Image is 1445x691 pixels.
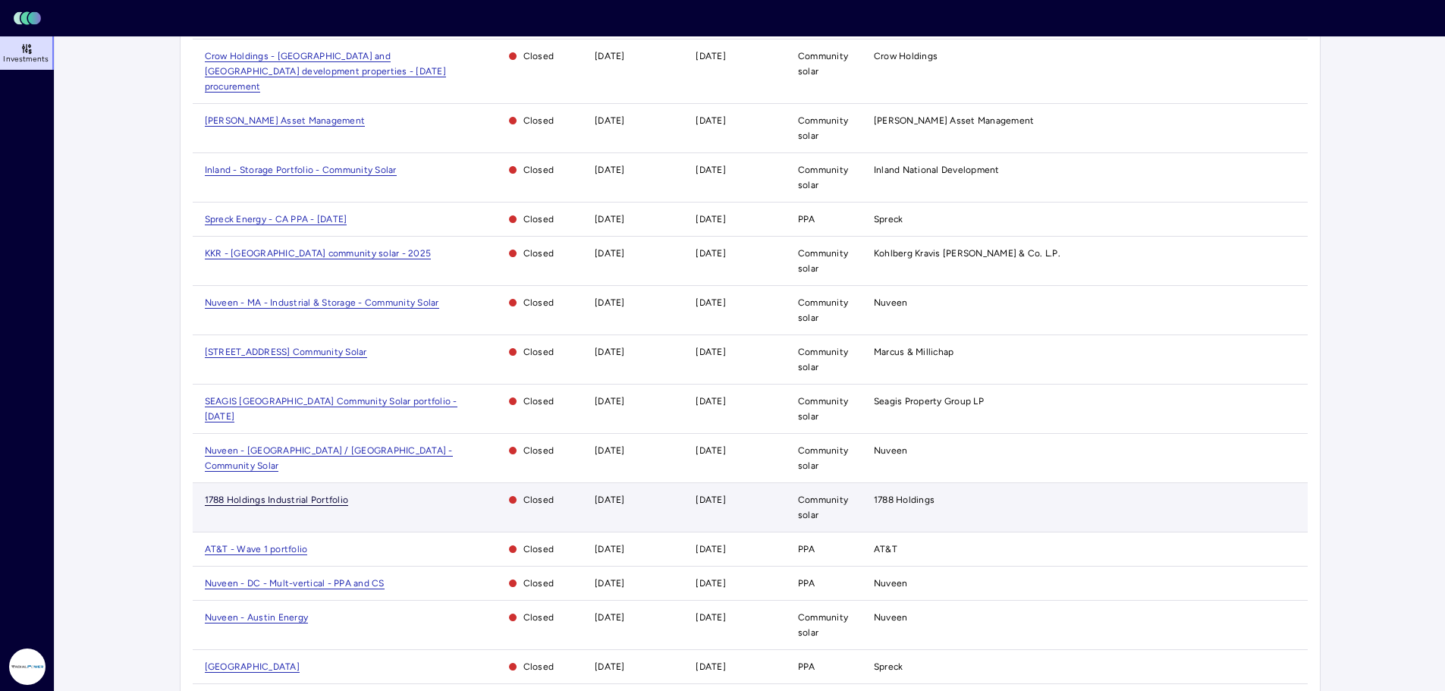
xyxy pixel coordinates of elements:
[862,286,1308,335] td: Nuveen
[786,650,862,684] td: PPA
[595,495,625,505] time: [DATE]
[205,495,349,505] a: 1788 Holdings Industrial Portfolio
[696,661,726,672] time: [DATE]
[595,297,625,308] time: [DATE]
[205,115,366,127] span: [PERSON_NAME] Asset Management
[862,39,1308,104] td: Crow Holdings
[205,661,300,673] span: [GEOGRAPHIC_DATA]
[508,49,571,64] span: Closed
[696,445,726,456] time: [DATE]
[508,246,571,261] span: Closed
[595,445,625,456] time: [DATE]
[696,214,726,225] time: [DATE]
[595,115,625,126] time: [DATE]
[595,248,625,259] time: [DATE]
[862,237,1308,286] td: Kohlberg Kravis [PERSON_NAME] & Co. L.P.
[862,335,1308,385] td: Marcus & Millichap
[205,347,367,358] span: [STREET_ADDRESS] Community Solar
[786,567,862,601] td: PPA
[508,610,571,625] span: Closed
[508,162,571,177] span: Closed
[508,492,571,507] span: Closed
[595,396,625,407] time: [DATE]
[862,532,1308,567] td: AT&T
[696,612,726,623] time: [DATE]
[205,396,457,422] a: SEAGIS [GEOGRAPHIC_DATA] Community Solar portfolio - [DATE]
[862,385,1308,434] td: Seagis Property Group LP
[786,434,862,483] td: Community solar
[508,113,571,128] span: Closed
[508,659,571,674] span: Closed
[205,544,308,554] a: AT&T - Wave 1 portfolio
[786,335,862,385] td: Community solar
[786,104,862,153] td: Community solar
[205,165,397,176] span: Inland - Storage Portfolio - Community Solar
[508,576,571,591] span: Closed
[508,542,571,557] span: Closed
[786,286,862,335] td: Community solar
[205,165,397,175] a: Inland - Storage Portfolio - Community Solar
[508,344,571,360] span: Closed
[696,347,726,357] time: [DATE]
[205,445,453,471] a: Nuveen - [GEOGRAPHIC_DATA] / [GEOGRAPHIC_DATA] - Community Solar
[786,237,862,286] td: Community solar
[786,385,862,434] td: Community solar
[205,396,457,422] span: SEAGIS [GEOGRAPHIC_DATA] Community Solar portfolio - [DATE]
[205,51,446,92] a: Crow Holdings - [GEOGRAPHIC_DATA] and [GEOGRAPHIC_DATA] development properties - [DATE] procurement
[862,203,1308,237] td: Spreck
[595,51,625,61] time: [DATE]
[508,212,571,227] span: Closed
[862,104,1308,153] td: [PERSON_NAME] Asset Management
[205,612,309,623] a: Nuveen - Austin Energy
[595,165,625,175] time: [DATE]
[862,650,1308,684] td: Spreck
[595,544,625,554] time: [DATE]
[205,578,385,589] a: Nuveen - DC - Mult-vertical - PPA and CS
[205,115,366,126] a: [PERSON_NAME] Asset Management
[205,612,309,623] span: Nuveen - Austin Energy
[595,661,625,672] time: [DATE]
[786,483,862,532] td: Community solar
[205,495,349,506] span: 1788 Holdings Industrial Portfolio
[786,601,862,650] td: Community solar
[786,203,862,237] td: PPA
[205,297,439,309] span: Nuveen - MA - Industrial & Storage - Community Solar
[508,443,571,458] span: Closed
[696,248,726,259] time: [DATE]
[862,567,1308,601] td: Nuveen
[205,661,300,672] a: [GEOGRAPHIC_DATA]
[595,612,625,623] time: [DATE]
[696,297,726,308] time: [DATE]
[508,394,571,409] span: Closed
[862,601,1308,650] td: Nuveen
[696,578,726,589] time: [DATE]
[205,578,385,589] span: Nuveen - DC - Mult-vertical - PPA and CS
[595,578,625,589] time: [DATE]
[696,544,726,554] time: [DATE]
[205,51,446,93] span: Crow Holdings - [GEOGRAPHIC_DATA] and [GEOGRAPHIC_DATA] development properties - [DATE] procurement
[9,649,46,685] img: Radial Power
[696,495,726,505] time: [DATE]
[696,115,726,126] time: [DATE]
[595,347,625,357] time: [DATE]
[696,396,726,407] time: [DATE]
[205,214,347,225] a: Spreck Energy - CA PPA - [DATE]
[786,39,862,104] td: Community solar
[862,483,1308,532] td: 1788 Holdings
[696,165,726,175] time: [DATE]
[595,214,625,225] time: [DATE]
[205,347,367,357] a: [STREET_ADDRESS] Community Solar
[862,153,1308,203] td: Inland National Development
[205,248,432,259] a: KKR - [GEOGRAPHIC_DATA] community solar - 2025
[696,51,726,61] time: [DATE]
[786,532,862,567] td: PPA
[508,295,571,310] span: Closed
[205,297,439,308] a: Nuveen - MA - Industrial & Storage - Community Solar
[205,445,453,472] span: Nuveen - [GEOGRAPHIC_DATA] / [GEOGRAPHIC_DATA] - Community Solar
[3,55,49,64] span: Investments
[786,153,862,203] td: Community solar
[862,434,1308,483] td: Nuveen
